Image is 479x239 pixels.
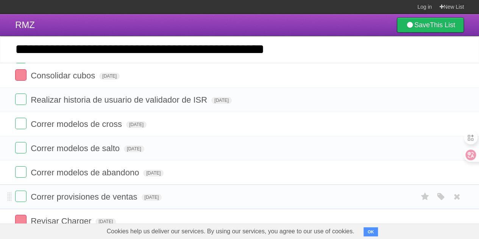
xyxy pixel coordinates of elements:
[397,17,464,33] a: SaveThis List
[15,69,27,81] label: Done
[15,191,27,202] label: Done
[15,20,35,30] span: RMZ
[15,118,27,129] label: Done
[124,145,144,152] span: [DATE]
[211,97,232,104] span: [DATE]
[430,21,455,29] b: This List
[15,63,27,74] label: Done
[15,94,27,105] label: Done
[31,71,97,80] span: Consolidar cubos
[31,95,209,105] span: Realizar historia de usuario de validador de ISR
[15,142,27,153] label: Done
[15,215,27,226] label: Done
[99,73,120,80] span: [DATE]
[31,216,93,226] span: Revisar Charger
[31,119,124,129] span: Correr modelos de cross
[143,170,164,177] span: [DATE]
[95,218,116,225] span: [DATE]
[418,191,432,203] label: Star task
[364,227,378,236] button: OK
[142,194,162,201] span: [DATE]
[15,166,27,178] label: Done
[31,144,122,153] span: Correr modelos de salto
[126,121,147,128] span: [DATE]
[99,224,362,239] span: Cookies help us deliver our services. By using our services, you agree to our use of cookies.
[31,168,141,177] span: Correr modelos de abandono
[31,192,139,202] span: Correr provisiones de ventas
